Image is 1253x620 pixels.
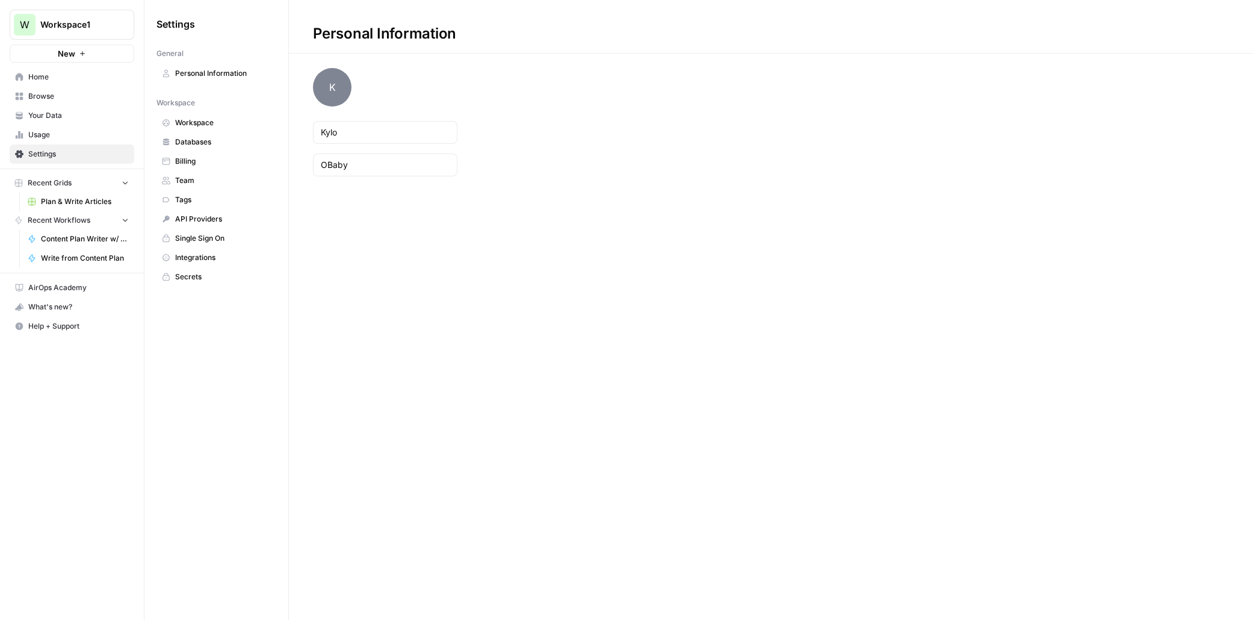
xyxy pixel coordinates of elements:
button: Recent Grids [10,174,134,192]
span: Team [175,175,271,186]
span: Workspace [156,98,195,108]
span: Recent Workflows [28,215,90,226]
a: Team [156,171,276,190]
span: Recent Grids [28,178,72,188]
span: Help + Support [28,321,129,332]
a: Single Sign On [156,229,276,248]
span: Integrations [175,252,271,263]
span: Browse [28,91,129,102]
a: Usage [10,125,134,144]
span: Billing [175,156,271,167]
span: Settings [156,17,195,31]
span: W [20,17,29,32]
span: Secrets [175,271,271,282]
a: Personal Information [156,64,276,83]
a: Write from Content Plan [22,249,134,268]
span: Workspace [175,117,271,128]
span: Home [28,72,129,82]
a: Billing [156,152,276,171]
span: Workspace1 [40,19,113,31]
a: Workspace [156,113,276,132]
a: API Providers [156,209,276,229]
span: Usage [28,129,129,140]
span: Write from Content Plan [41,253,129,264]
a: Integrations [156,248,276,267]
span: New [58,48,75,60]
span: AirOps Academy [28,282,129,293]
a: Content Plan Writer w/ Visual Suggestions [22,229,134,249]
span: Settings [28,149,129,160]
div: What's new? [10,298,134,316]
span: Databases [175,137,271,147]
button: New [10,45,134,63]
span: Personal Information [175,68,271,79]
span: K [313,68,351,107]
span: Single Sign On [175,233,271,244]
button: Workspace: Workspace1 [10,10,134,40]
a: Your Data [10,106,134,125]
div: Personal Information [289,24,480,43]
a: Home [10,67,134,87]
a: Secrets [156,267,276,287]
span: API Providers [175,214,271,225]
button: Recent Workflows [10,211,134,229]
span: Content Plan Writer w/ Visual Suggestions [41,234,129,244]
a: Plan & Write Articles [22,192,134,211]
span: Your Data [28,110,129,121]
a: Settings [10,144,134,164]
span: Tags [175,194,271,205]
a: Browse [10,87,134,106]
a: Databases [156,132,276,152]
span: General [156,48,184,59]
button: Help + Support [10,317,134,336]
a: AirOps Academy [10,278,134,297]
button: What's new? [10,297,134,317]
a: Tags [156,190,276,209]
span: Plan & Write Articles [41,196,129,207]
